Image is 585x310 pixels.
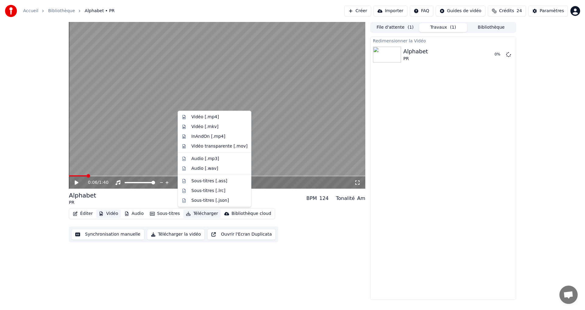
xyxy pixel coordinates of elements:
span: ( 1 ) [408,24,414,30]
button: Bibliothèque [467,23,515,32]
div: Sous-titres [.json] [191,198,229,204]
button: Guides de vidéo [436,5,485,16]
div: PR [403,56,428,62]
button: Ouvrir l'Ecran Duplicata [207,229,276,240]
span: Alphabet • PR [85,8,115,14]
div: BPM [307,195,317,202]
button: Paramètres [528,5,568,16]
div: 0 % [495,52,504,57]
div: Am [357,195,365,202]
button: Crédits24 [488,5,526,16]
div: Alphabet [403,47,428,56]
button: Télécharger [183,209,220,218]
button: Audio [122,209,146,218]
img: youka [5,5,17,17]
div: Ouvrir le chat [559,286,578,304]
div: Audio [.wav] [191,166,218,172]
nav: breadcrumb [23,8,115,14]
div: Alphabet [69,191,96,200]
button: Importer [374,5,407,16]
button: File d'attente [371,23,419,32]
button: Synchronisation manuelle [71,229,144,240]
div: Vidéo transparente [.mov] [191,143,247,149]
div: InAndOn [.mp4] [191,134,225,140]
button: Télécharger la vidéo [147,229,205,240]
button: Travaux [419,23,467,32]
button: Créer [344,5,371,16]
div: Paramètres [540,8,564,14]
div: Redimensionner la Vidéo [370,37,516,44]
div: Tonalité [336,195,355,202]
div: Vidéo [.mp4] [191,114,219,120]
button: Vidéo [96,209,120,218]
div: 124 [319,195,329,202]
button: Sous-titres [147,209,183,218]
div: Vidéo [.mkv] [191,124,218,130]
div: / [88,180,103,186]
div: Bibliothèque cloud [232,211,271,217]
a: Accueil [23,8,38,14]
div: PR [69,200,96,206]
span: 1:40 [99,180,108,186]
button: Éditer [70,209,95,218]
span: Crédits [499,8,514,14]
span: ( 1 ) [450,24,456,30]
a: Bibliothèque [48,8,75,14]
button: FAQ [410,5,433,16]
div: Sous-titres [.lrc] [191,188,225,194]
div: Sous-titres [.ass] [191,178,227,184]
span: 24 [516,8,522,14]
div: Audio [.mp3] [191,156,219,162]
span: 0:06 [88,180,97,186]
